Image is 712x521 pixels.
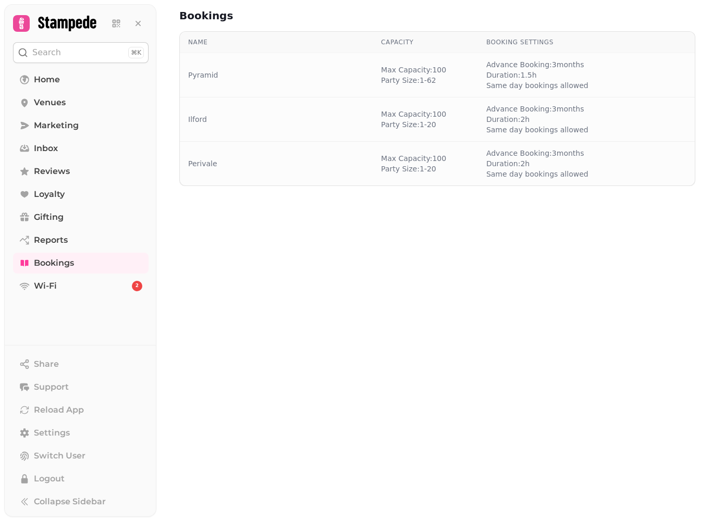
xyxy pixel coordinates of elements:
h2: Bookings [179,8,379,23]
span: Marketing [34,119,79,132]
span: Inbox [34,142,58,155]
a: Pyramid [188,70,218,80]
span: Gifting [34,211,64,224]
div: Capacity [381,38,470,46]
button: Switch User [13,445,149,466]
a: Loyalty [13,184,149,205]
span: Switch User [34,450,85,462]
button: Search⌘K [13,42,149,63]
span: Reports [34,234,68,246]
a: Marketing [13,115,149,136]
a: Reports [13,230,149,251]
span: Max Capacity: 100 [381,65,446,75]
button: Logout [13,468,149,489]
span: Party Size: 1 - 20 [381,119,446,130]
span: Venues [34,96,66,109]
span: Same day bookings allowed [486,169,588,179]
span: Duration: 2 h [486,158,588,169]
a: Reviews [13,161,149,182]
span: Advance Booking: 3 months [486,148,588,158]
p: Search [32,46,61,59]
span: Share [34,358,59,370]
span: Party Size: 1 - 20 [381,164,446,174]
span: Home [34,73,60,86]
div: Booking Settings [486,38,622,46]
span: Same day bookings allowed [486,80,588,91]
span: Duration: 1.5 h [486,70,588,80]
a: Inbox [13,138,149,159]
span: Settings [34,427,70,439]
a: Settings [13,423,149,443]
span: Support [34,381,69,393]
span: Loyalty [34,188,65,201]
span: Reload App [34,404,84,416]
span: Wi-Fi [34,280,57,292]
span: Logout [34,473,65,485]
span: Same day bookings allowed [486,125,588,135]
button: Reload App [13,400,149,420]
span: Advance Booking: 3 months [486,104,588,114]
a: Bookings [13,253,149,274]
span: 2 [136,282,139,290]
span: Party Size: 1 - 62 [381,75,446,85]
span: Advance Booking: 3 months [486,59,588,70]
a: Perivale [188,158,217,169]
span: Max Capacity: 100 [381,153,446,164]
a: Ilford [188,114,207,125]
a: Venues [13,92,149,113]
span: Collapse Sidebar [34,495,106,508]
a: Gifting [13,207,149,228]
button: Collapse Sidebar [13,491,149,512]
button: Support [13,377,149,398]
button: Share [13,354,149,375]
div: Name [188,38,364,46]
span: Duration: 2 h [486,114,588,125]
div: ⌘K [128,47,144,58]
a: Home [13,69,149,90]
span: Max Capacity: 100 [381,109,446,119]
span: Reviews [34,165,70,178]
a: Wi-Fi2 [13,276,149,296]
span: Bookings [34,257,74,269]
